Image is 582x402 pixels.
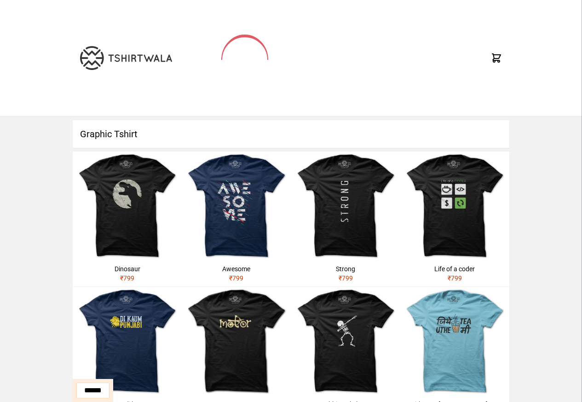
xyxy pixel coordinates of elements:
[404,264,506,274] div: Life of a coder
[73,151,182,261] img: dinosaur.jpg
[339,274,353,282] span: ₹ 799
[182,151,291,261] img: awesome.jpg
[291,151,400,261] img: strong.jpg
[185,264,287,274] div: Awesome
[120,274,134,282] span: ₹ 799
[400,287,509,396] img: jithe-tea-uthe-me.jpg
[229,274,243,282] span: ₹ 799
[73,120,509,148] h1: Graphic Tshirt
[448,274,462,282] span: ₹ 799
[76,264,178,274] div: Dinosaur
[182,287,291,396] img: motor.jpg
[295,264,397,274] div: Strong
[182,151,291,286] a: Awesome₹799
[80,46,172,70] img: TW-LOGO-400-104.png
[291,287,400,396] img: skeleton-dabbing.jpg
[291,151,400,286] a: Strong₹799
[73,151,182,286] a: Dinosaur₹799
[73,287,182,396] img: shera-di-kaum-punjabi-1.jpg
[400,151,509,261] img: life-of-a-coder.jpg
[400,151,509,286] a: Life of a coder₹799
